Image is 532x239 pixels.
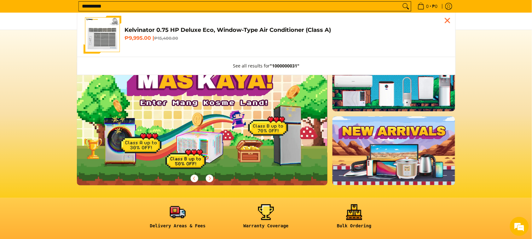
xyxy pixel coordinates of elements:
a: <h6><strong>Warranty Coverage</strong></h6> [225,204,307,234]
h6: ₱9,995.00 | [124,35,449,41]
a: <h6><strong>Bulk Ordering</strong></h6> [313,204,395,234]
a: More [77,43,348,195]
span: 0 [425,4,430,9]
button: Search [401,2,411,11]
a: <h6><strong>Delivery Areas & Fees</strong></h6> [137,204,219,234]
span: ₱0 [431,4,439,9]
h4: Kelvinator 0.75 HP Deluxe Eco, Window-Type Air Conditioner (Class A) [124,26,449,34]
a: Kelvinator 0.75 HP Deluxe Eco, Window-Type Air Conditioner (Class A) Kelvinator 0.75 HP Deluxe Ec... [84,16,449,54]
strong: "1000000031" [270,63,300,69]
span: • [416,3,440,10]
button: Previous [188,172,201,185]
button: See all results for"1000000031" [227,57,306,75]
img: Kelvinator 0.75 HP Deluxe Eco, Window-Type Air Conditioner (Class A) [84,16,121,54]
div: Close pop up [443,16,452,25]
del: ₱15,400.00 [154,36,178,41]
button: Next [203,172,217,185]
